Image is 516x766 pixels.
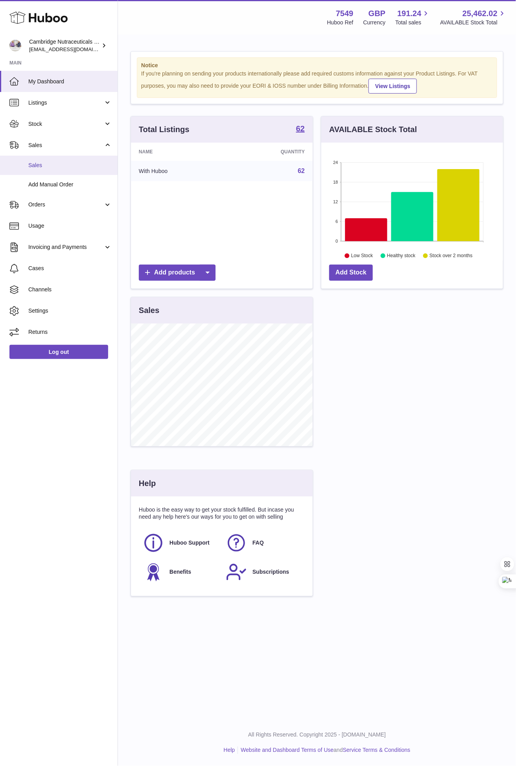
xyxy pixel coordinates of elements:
h3: AVAILABLE Stock Total [329,124,417,135]
strong: 7549 [336,8,354,19]
a: FAQ [226,532,301,554]
text: Healthy stock [387,253,416,258]
span: Stock [28,120,103,128]
a: 191.24 Total sales [395,8,430,26]
td: With Huboo [131,161,227,181]
text: Low Stock [351,253,373,258]
span: Channels [28,286,112,293]
span: Listings [28,99,103,107]
p: All Rights Reserved. Copyright 2025 - [DOMAIN_NAME] [124,731,510,739]
span: FAQ [252,540,264,547]
a: 62 [296,125,305,134]
a: 62 [298,168,305,174]
span: Settings [28,307,112,315]
a: Huboo Support [143,532,218,554]
a: 25,462.02 AVAILABLE Stock Total [440,8,507,26]
span: Sales [28,142,103,149]
a: Website and Dashboard Terms of Use [241,747,334,753]
a: Add Stock [329,265,373,281]
span: Huboo Support [170,540,210,547]
a: View Listings [369,79,417,94]
a: Subscriptions [226,562,301,583]
a: Benefits [143,562,218,583]
span: Invoicing and Payments [28,243,103,251]
span: My Dashboard [28,78,112,85]
th: Quantity [227,143,313,161]
span: Subscriptions [252,569,289,576]
th: Name [131,143,227,161]
span: Cases [28,265,112,272]
strong: GBP [369,8,385,19]
span: Usage [28,222,112,230]
span: [EMAIL_ADDRESS][DOMAIN_NAME] [29,46,116,52]
div: If you're planning on sending your products internationally please add required customs informati... [141,70,493,94]
h3: Sales [139,305,159,316]
p: Huboo is the easy way to get your stock fulfilled. But incase you need any help here's our ways f... [139,506,305,521]
span: Benefits [170,569,191,576]
text: 0 [335,239,338,243]
text: 6 [335,219,338,224]
a: Log out [9,345,108,359]
strong: Notice [141,62,493,69]
span: AVAILABLE Stock Total [440,19,507,26]
a: Service Terms & Conditions [343,747,411,753]
img: qvc@camnutra.com [9,40,21,52]
strong: 62 [296,125,305,133]
span: Sales [28,162,112,169]
text: 24 [333,160,338,165]
text: 12 [333,199,338,204]
text: 18 [333,180,338,184]
div: Cambridge Nutraceuticals Ltd [29,38,100,53]
span: 25,462.02 [463,8,498,19]
span: Total sales [395,19,430,26]
span: Add Manual Order [28,181,112,188]
a: Help [224,747,235,753]
span: 191.24 [397,8,421,19]
div: Currency [363,19,386,26]
li: and [238,747,410,754]
div: Huboo Ref [327,19,354,26]
span: Orders [28,201,103,208]
span: Returns [28,328,112,336]
h3: Help [139,478,156,489]
text: Stock over 2 months [429,253,472,258]
a: Add products [139,265,216,281]
h3: Total Listings [139,124,190,135]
